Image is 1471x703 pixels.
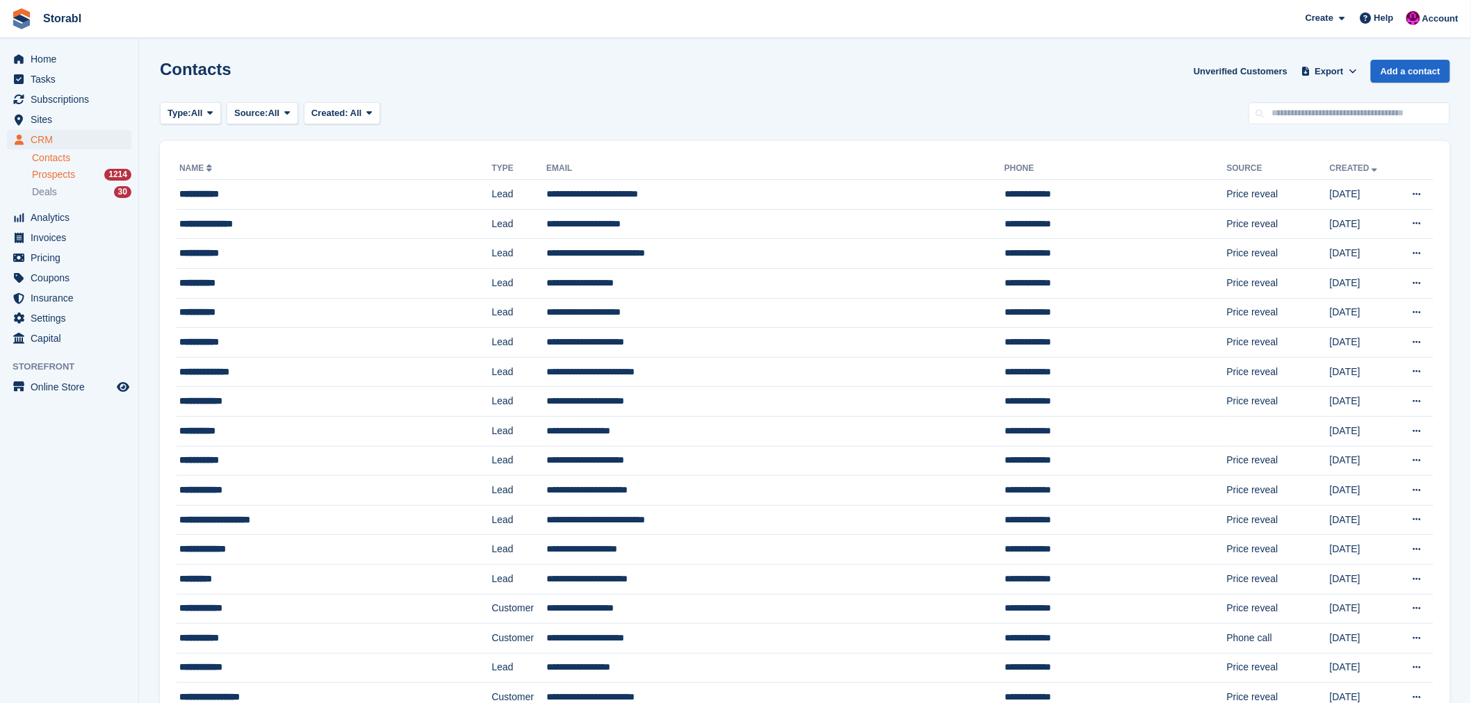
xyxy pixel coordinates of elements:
[32,151,131,165] a: Contacts
[1227,564,1330,594] td: Price reveal
[1330,387,1396,417] td: [DATE]
[7,248,131,267] a: menu
[31,69,114,89] span: Tasks
[31,308,114,328] span: Settings
[491,239,546,269] td: Lead
[1227,328,1330,358] td: Price reveal
[1330,535,1396,565] td: [DATE]
[1299,60,1360,83] button: Export
[491,594,546,624] td: Customer
[1227,594,1330,624] td: Price reveal
[491,653,546,683] td: Lead
[1330,180,1396,210] td: [DATE]
[1227,357,1330,387] td: Price reveal
[7,49,131,69] a: menu
[1227,535,1330,565] td: Price reveal
[1227,653,1330,683] td: Price reveal
[1315,65,1344,78] span: Export
[1227,268,1330,298] td: Price reveal
[7,228,131,247] a: menu
[32,185,57,199] span: Deals
[350,108,362,118] span: All
[1330,594,1396,624] td: [DATE]
[1330,476,1396,506] td: [DATE]
[31,228,114,247] span: Invoices
[114,186,131,198] div: 30
[191,106,203,120] span: All
[168,106,191,120] span: Type:
[1227,158,1330,180] th: Source
[491,505,546,535] td: Lead
[160,60,231,78] h1: Contacts
[1227,209,1330,239] td: Price reveal
[1422,12,1458,26] span: Account
[311,108,348,118] span: Created:
[31,208,114,227] span: Analytics
[38,7,87,30] a: Storabl
[491,158,546,180] th: Type
[234,106,268,120] span: Source:
[7,110,131,129] a: menu
[491,180,546,210] td: Lead
[7,130,131,149] a: menu
[1330,416,1396,446] td: [DATE]
[179,163,215,173] a: Name
[268,106,280,120] span: All
[31,268,114,288] span: Coupons
[31,90,114,109] span: Subscriptions
[1227,180,1330,210] td: Price reveal
[13,360,138,374] span: Storefront
[1227,387,1330,417] td: Price reveal
[7,377,131,397] a: menu
[1330,564,1396,594] td: [DATE]
[115,379,131,395] a: Preview store
[1371,60,1450,83] a: Add a contact
[31,110,114,129] span: Sites
[1374,11,1394,25] span: Help
[31,130,114,149] span: CRM
[1227,624,1330,654] td: Phone call
[491,535,546,565] td: Lead
[32,185,131,199] a: Deals 30
[31,377,114,397] span: Online Store
[1330,209,1396,239] td: [DATE]
[1330,624,1396,654] td: [DATE]
[1330,163,1381,173] a: Created
[546,158,1005,180] th: Email
[32,168,75,181] span: Prospects
[160,102,221,125] button: Type: All
[1406,11,1420,25] img: Helen Morton
[1330,268,1396,298] td: [DATE]
[11,8,32,29] img: stora-icon-8386f47178a22dfd0bd8f6a31ec36ba5ce8667c1dd55bd0f319d3a0aa187defe.svg
[491,268,546,298] td: Lead
[31,248,114,267] span: Pricing
[491,564,546,594] td: Lead
[7,208,131,227] a: menu
[491,416,546,446] td: Lead
[31,49,114,69] span: Home
[7,69,131,89] a: menu
[491,298,546,328] td: Lead
[1005,158,1227,180] th: Phone
[491,476,546,506] td: Lead
[1330,357,1396,387] td: [DATE]
[1330,505,1396,535] td: [DATE]
[1330,328,1396,358] td: [DATE]
[491,328,546,358] td: Lead
[1188,60,1293,83] a: Unverified Customers
[491,624,546,654] td: Customer
[7,90,131,109] a: menu
[1227,239,1330,269] td: Price reveal
[491,209,546,239] td: Lead
[1227,505,1330,535] td: Price reveal
[1227,476,1330,506] td: Price reveal
[304,102,380,125] button: Created: All
[1306,11,1333,25] span: Create
[491,357,546,387] td: Lead
[227,102,298,125] button: Source: All
[1330,446,1396,476] td: [DATE]
[1330,653,1396,683] td: [DATE]
[104,169,131,181] div: 1214
[1330,298,1396,328] td: [DATE]
[7,329,131,348] a: menu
